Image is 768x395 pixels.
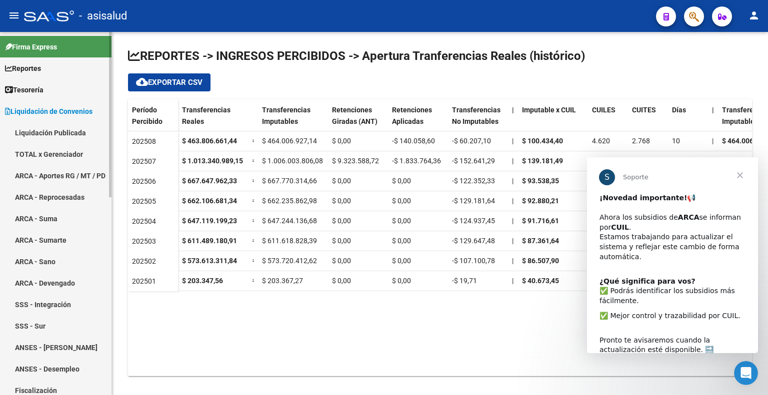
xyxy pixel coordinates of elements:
span: $ 0,00 [332,277,351,285]
strong: $ 100.434,40 [522,137,563,145]
span: $ 203.367,27 [262,277,303,285]
span: | [512,106,514,114]
span: Exportar CSV [136,78,202,87]
span: - asisalud [79,5,127,27]
span: -$ 140.058,60 [392,137,435,145]
mat-icon: menu [8,9,20,21]
span: 10 [672,137,680,145]
span: -$ 19,71 [452,277,477,285]
span: 202507 [132,157,156,165]
span: $ 0,00 [392,257,411,265]
strong: $ 662.106.681,34 [182,197,237,205]
span: | [512,277,513,285]
span: Retenciones Giradas (ANT) [332,106,377,125]
iframe: Intercom live chat [734,361,758,385]
datatable-header-cell: CUITES [628,99,668,141]
span: $ 464.006.927,14 [262,137,317,145]
span: | [712,106,714,114]
span: 4.620 [592,137,610,145]
span: Transferencias No Imputables [452,106,500,125]
span: -$ 1.833.764,36 [392,157,441,165]
span: $ 0,00 [392,217,411,225]
datatable-header-cell: | [708,99,718,141]
span: Imputable x CUIL [522,106,576,114]
datatable-header-cell: Transferencias Imputables [258,99,328,141]
span: $ 9.323.588,72 [332,157,379,165]
span: = [252,257,256,265]
span: 202506 [132,177,156,185]
span: = [252,217,256,225]
strong: $ 87.361,64 [522,237,559,245]
datatable-header-cell: CUILES [588,99,628,141]
span: $ 0,00 [392,177,411,185]
datatable-header-cell: Transferencias No Imputables [448,99,508,141]
span: $ 0,00 [332,137,351,145]
datatable-header-cell: Imputable x CUIL [518,99,588,141]
span: Transferencias Imputables [262,106,310,125]
div: Pronto te avisaremos cuando la actualización esté disponible. 🔜 [12,168,158,198]
span: 202508 [132,137,156,145]
span: Retenciones Aplicadas [392,106,432,125]
span: $ 573.720.412,62 [262,257,317,265]
strong: $ 139.181,49 [522,157,563,165]
span: Transferencias Reales [182,106,230,125]
span: 202503 [132,237,156,245]
span: | [512,197,513,205]
span: -$ 129.181,64 [452,197,495,205]
datatable-header-cell: Retenciones Aplicadas [388,99,448,141]
span: $ 0,00 [332,217,351,225]
span: $ 0,00 [392,197,411,205]
span: Liquidación de Convenios [5,106,92,117]
span: $ 611.618.828,39 [262,237,317,245]
strong: $ 573.613.311,84 [182,257,237,265]
span: $ 667.770.314,66 [262,177,317,185]
span: = [252,277,256,285]
span: Reportes [5,63,41,74]
span: -$ 60.207,10 [452,137,491,145]
datatable-header-cell: | [508,99,518,141]
button: Exportar CSV [128,73,210,91]
span: $ 0,00 [392,277,411,285]
strong: $ 667.647.962,33 [182,177,237,185]
span: $ 662.235.862,98 [262,197,317,205]
strong: $ 93.538,35 [522,177,559,185]
span: = [252,177,256,185]
span: Período Percibido [132,106,162,125]
span: $ 1.006.003.806,08 [262,157,323,165]
mat-icon: person [748,9,760,21]
strong: $ 40.673,45 [522,277,559,285]
strong: $ 463.806.661,44 [182,137,237,145]
span: = [252,237,256,245]
strong: $ 203.347,56 [182,277,223,285]
span: $ 0,00 [392,237,411,245]
datatable-header-cell: Transferencias Reales [178,99,248,141]
span: | [512,137,513,145]
datatable-header-cell: Días [668,99,708,141]
span: $ 0,00 [332,177,351,185]
span: = [252,137,256,145]
span: CUILES [592,106,615,114]
span: REPORTES -> INGRESOS PERCIBIDOS -> Apertura Tranferencias Reales (histórico) [128,49,585,63]
strong: $ 91.716,61 [522,217,559,225]
strong: $ 647.119.199,23 [182,217,237,225]
span: = [252,197,256,205]
mat-icon: cloud_download [136,76,148,88]
strong: $ 611.489.180,91 [182,237,237,245]
span: | [712,137,713,145]
span: 2.768 [632,137,650,145]
span: 202502 [132,257,156,265]
span: 202505 [132,197,156,205]
span: -$ 152.641,29 [452,157,495,165]
span: -$ 124.937,45 [452,217,495,225]
strong: $ 92.880,21 [522,197,559,205]
strong: $ 86.507,90 [522,257,559,265]
span: -$ 122.352,33 [452,177,495,185]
